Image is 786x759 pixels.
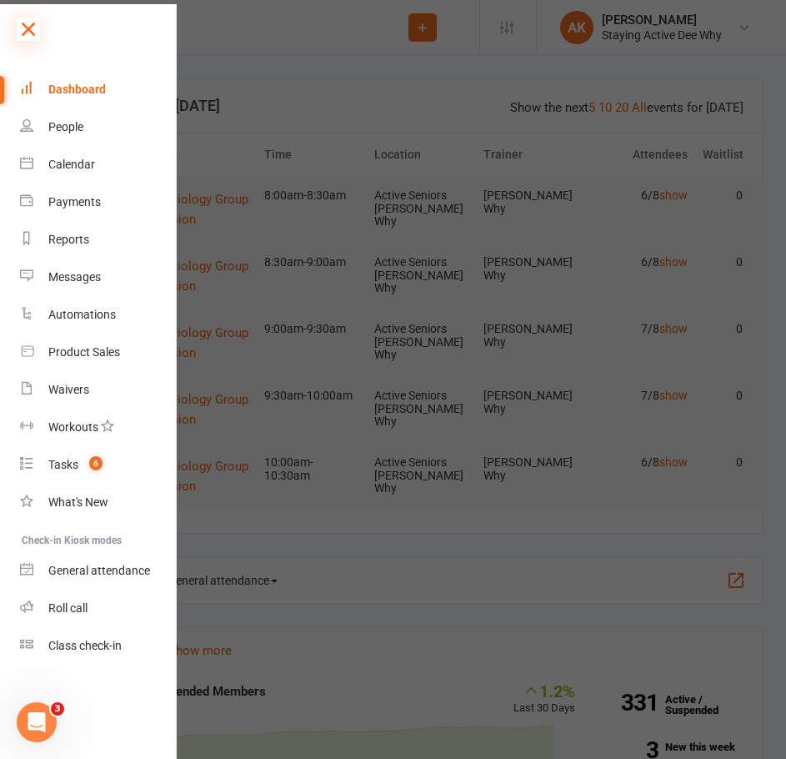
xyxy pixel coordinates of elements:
[20,446,178,484] a: Tasks 6
[48,308,116,321] div: Automations
[20,259,178,296] a: Messages
[20,146,178,183] a: Calendar
[48,233,89,246] div: Reports
[20,71,178,108] a: Dashboard
[48,345,120,359] div: Product Sales
[48,120,83,133] div: People
[48,83,106,96] div: Dashboard
[48,158,95,171] div: Calendar
[20,552,178,590] a: General attendance kiosk mode
[20,221,178,259] a: Reports
[89,456,103,470] span: 6
[48,383,89,396] div: Waivers
[48,458,78,471] div: Tasks
[48,601,88,615] div: Roll call
[20,108,178,146] a: People
[20,371,178,409] a: Waivers
[48,639,122,652] div: Class check-in
[20,183,178,221] a: Payments
[20,590,178,627] a: Roll call
[51,702,64,716] span: 3
[17,702,57,742] iframe: Intercom live chat
[48,564,150,577] div: General attendance
[48,420,98,434] div: Workouts
[20,627,178,665] a: Class kiosk mode
[20,334,178,371] a: Product Sales
[20,484,178,521] a: What's New
[48,195,101,209] div: Payments
[20,296,178,334] a: Automations
[48,270,101,284] div: Messages
[20,409,178,446] a: Workouts
[48,495,108,509] div: What's New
